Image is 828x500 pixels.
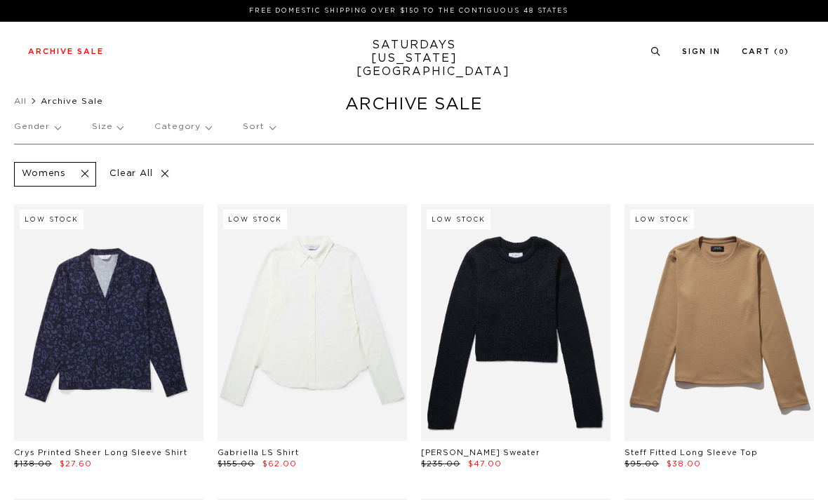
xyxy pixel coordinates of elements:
[154,111,211,143] p: Category
[92,111,123,143] p: Size
[630,210,694,229] div: Low Stock
[779,49,784,55] small: 0
[421,449,540,457] a: [PERSON_NAME] Sweater
[41,97,103,105] span: Archive Sale
[14,460,52,468] span: $138.00
[625,460,659,468] span: $95.00
[468,460,502,468] span: $47.00
[103,162,175,187] p: Clear All
[14,111,60,143] p: Gender
[14,97,27,105] a: All
[28,48,104,55] a: Archive Sale
[218,449,299,457] a: Gabriella LS Shirt
[682,48,721,55] a: Sign In
[356,39,472,79] a: SATURDAYS[US_STATE][GEOGRAPHIC_DATA]
[34,6,784,16] p: FREE DOMESTIC SHIPPING OVER $150 TO THE CONTIGUOUS 48 STATES
[625,449,758,457] a: Steff Fitted Long Sleeve Top
[667,460,701,468] span: $38.00
[14,449,187,457] a: Crys Printed Sheer Long Sleeve Shirt
[427,210,490,229] div: Low Stock
[20,210,84,229] div: Low Stock
[262,460,297,468] span: $62.00
[60,460,92,468] span: $27.60
[223,210,287,229] div: Low Stock
[421,460,460,468] span: $235.00
[22,168,66,180] p: Womens
[742,48,789,55] a: Cart (0)
[243,111,274,143] p: Sort
[218,460,255,468] span: $155.00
